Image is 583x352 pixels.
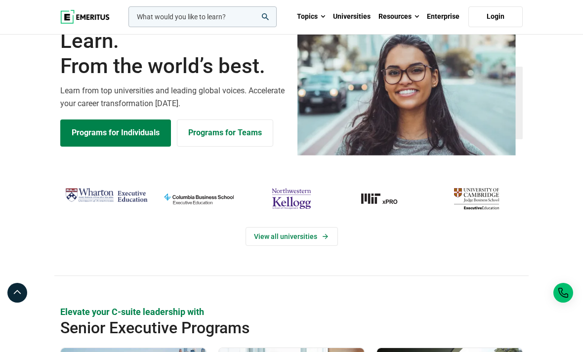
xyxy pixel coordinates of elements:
input: woocommerce-product-search-field-0 [128,6,277,27]
a: MIT-xPRO [343,185,425,212]
a: Login [468,6,523,27]
p: Learn from top universities and leading global voices. Accelerate your career transformation [DATE]. [60,84,286,110]
h1: Learn. [60,29,286,78]
p: Elevate your C-suite leadership with [60,306,523,318]
img: cambridge-judge-business-school [435,185,518,212]
a: Explore Programs [60,119,171,146]
img: Wharton Executive Education [65,185,148,205]
img: MIT xPRO [343,185,425,212]
span: From the world’s best. [60,54,286,78]
img: columbia-business-school [158,185,240,212]
a: Explore for Business [177,119,273,146]
img: Learn from the world's best [297,27,516,156]
img: northwestern-kellogg [250,185,333,212]
h2: Senior Executive Programs [60,318,476,338]
a: View Universities [246,227,338,246]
